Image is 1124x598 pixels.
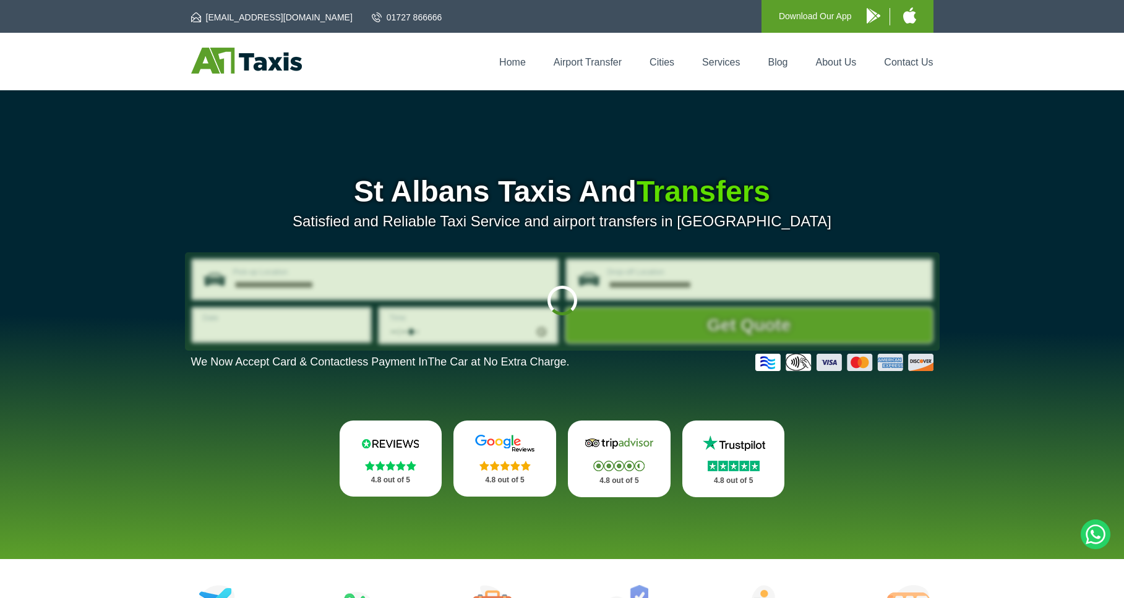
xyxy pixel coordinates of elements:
[637,175,770,208] span: Transfers
[554,57,622,67] a: Airport Transfer
[779,9,852,24] p: Download Our App
[365,461,416,471] img: Stars
[884,57,933,67] a: Contact Us
[650,57,674,67] a: Cities
[755,354,933,371] img: Credit And Debit Cards
[191,177,933,207] h1: St Albans Taxis And
[568,421,671,497] a: Tripadvisor Stars 4.8 out of 5
[499,57,526,67] a: Home
[903,7,916,23] img: A1 Taxis iPhone App
[191,48,302,74] img: A1 Taxis St Albans LTD
[593,461,645,471] img: Stars
[581,473,657,489] p: 4.8 out of 5
[768,57,787,67] a: Blog
[340,421,442,497] a: Reviews.io Stars 4.8 out of 5
[816,57,857,67] a: About Us
[453,421,556,497] a: Google Stars 4.8 out of 5
[697,434,771,453] img: Trustpilot
[372,11,442,23] a: 01727 866666
[191,213,933,230] p: Satisfied and Reliable Taxi Service and airport transfers in [GEOGRAPHIC_DATA]
[708,461,760,471] img: Stars
[696,473,771,489] p: 4.8 out of 5
[468,434,542,453] img: Google
[867,8,880,23] img: A1 Taxis Android App
[582,434,656,453] img: Tripadvisor
[467,472,543,488] p: 4.8 out of 5
[682,421,785,497] a: Trustpilot Stars 4.8 out of 5
[353,434,427,453] img: Reviews.io
[191,356,570,369] p: We Now Accept Card & Contactless Payment In
[353,472,429,488] p: 4.8 out of 5
[479,461,531,471] img: Stars
[427,356,569,368] span: The Car at No Extra Charge.
[191,11,353,23] a: [EMAIL_ADDRESS][DOMAIN_NAME]
[702,57,740,67] a: Services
